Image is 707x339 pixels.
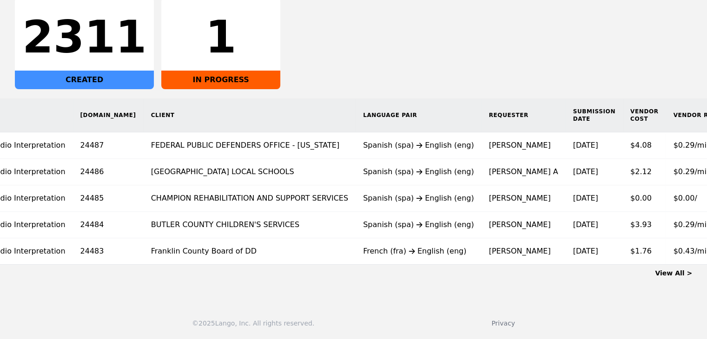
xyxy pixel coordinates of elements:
[73,98,144,132] th: [DOMAIN_NAME]
[623,212,666,238] td: $3.93
[73,185,144,212] td: 24485
[482,212,566,238] td: [PERSON_NAME]
[623,159,666,185] td: $2.12
[482,98,566,132] th: Requester
[73,212,144,238] td: 24484
[655,269,692,277] a: View All >
[482,185,566,212] td: [PERSON_NAME]
[73,132,144,159] td: 24487
[673,194,697,202] span: $0.00/
[144,185,356,212] td: CHAMPION REHABILITATION AND SUPPORT SERVICES
[169,15,273,59] div: 1
[192,319,314,328] div: © 2025 Lango, Inc. All rights reserved.
[363,140,474,151] div: Spanish (spa) English (eng)
[623,185,666,212] td: $0.00
[573,247,598,255] time: [DATE]
[144,212,356,238] td: BUTLER COUNTY CHILDREN'S SERVICES
[482,132,566,159] td: [PERSON_NAME]
[491,319,515,327] a: Privacy
[144,159,356,185] td: [GEOGRAPHIC_DATA] LOCAL SCHOOLS
[22,15,146,59] div: 2311
[573,194,598,202] time: [DATE]
[482,238,566,265] td: [PERSON_NAME]
[15,71,154,89] div: CREATED
[363,193,474,204] div: Spanish (spa) English (eng)
[144,132,356,159] td: FEDERAL PUBLIC DEFENDERS OFFICE - [US_STATE]
[573,167,598,176] time: [DATE]
[73,238,144,265] td: 24483
[73,159,144,185] td: 24486
[573,220,598,229] time: [DATE]
[573,141,598,150] time: [DATE]
[144,238,356,265] td: Franklin County Board of DD
[144,98,356,132] th: Client
[482,159,566,185] td: [PERSON_NAME] A
[623,98,666,132] th: Vendor Cost
[363,166,474,177] div: Spanish (spa) English (eng)
[161,71,280,89] div: IN PROGRESS
[623,132,666,159] td: $4.08
[566,98,623,132] th: Submission Date
[363,246,474,257] div: French (fra) English (eng)
[363,219,474,230] div: Spanish (spa) English (eng)
[356,98,482,132] th: Language Pair
[623,238,666,265] td: $1.76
